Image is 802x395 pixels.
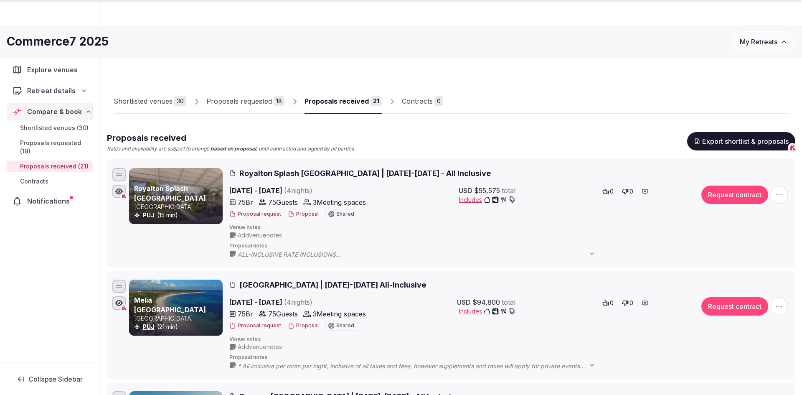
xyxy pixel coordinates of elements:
div: Contracts [402,96,433,106]
span: * All inclusive per room per night, inclusive of all taxes and fees, however supplements and taxe... [238,362,604,370]
span: 75 Br [238,309,253,319]
span: Shortlisted venues (30) [20,124,89,132]
span: $94,800 [472,297,500,307]
h2: Proposals received [107,132,354,144]
p: [GEOGRAPHIC_DATA] [134,203,221,211]
span: 0 [610,299,614,307]
div: Proposals received [305,96,369,106]
h1: Commerce7 2025 [7,33,109,50]
div: 30 [174,96,186,106]
a: Notifications [7,192,93,210]
span: total [502,186,515,196]
span: 75 Br [238,197,253,207]
span: 3 Meeting spaces [313,197,366,207]
button: Export shortlist & proposals [687,132,795,150]
span: 0 [629,187,633,196]
a: Proposals received21 [305,89,382,114]
button: 0 [600,297,616,309]
a: Explore venues [7,61,93,79]
span: [DATE] - [DATE] [229,186,376,196]
span: Proposal notes [229,354,790,361]
a: Proposals received (21) [7,161,93,172]
div: (21 min) [134,323,221,331]
span: total [502,297,515,307]
button: Includes [459,196,515,204]
span: 75 Guests [268,197,298,207]
button: Request contract [701,186,768,204]
button: My Retreats [732,31,795,52]
span: [GEOGRAPHIC_DATA] | [DATE]-[DATE] All-Inclusive [239,280,426,290]
span: Explore venues [27,65,81,75]
span: Notifications [27,196,73,206]
span: My Retreats [740,38,777,46]
span: USD [459,186,472,196]
a: Meliá [GEOGRAPHIC_DATA] [134,296,206,313]
span: Royalton Splash [GEOGRAPHIC_DATA] | [DATE]-[DATE] - All Inclusive [239,168,491,178]
span: Add venue notes [238,231,282,240]
span: $55,575 [474,186,500,196]
button: Request contract [701,297,768,316]
div: 21 [371,96,382,106]
p: [GEOGRAPHIC_DATA] [134,314,221,323]
button: Collapse Sidebar [7,370,93,388]
a: Contracts0 [402,89,443,114]
button: PUJ [142,323,155,331]
span: Shared [336,323,354,328]
button: Proposal [288,322,319,329]
div: 18 [274,96,284,106]
p: Rates and availability are subject to change, , until contracted and signed by all parties [107,145,354,153]
a: Shortlisted venues30 [114,89,186,114]
span: Proposals received (21) [20,162,89,171]
span: 0 [629,299,633,307]
a: Shortlisted venues (30) [7,122,93,134]
strong: based on proposal [211,145,256,152]
span: Add venue notes [238,343,282,351]
button: Proposal request [229,211,281,218]
span: 75 Guests [268,309,298,319]
a: Contracts [7,176,93,187]
span: ALL-INCLUSIVE RATE INCLUSIONS • Luxurious accommodations with exclusive DreamBed • Daily Breakfas... [238,250,604,259]
span: ( 4 night s ) [284,298,312,306]
a: Proposals requested (18) [7,137,93,157]
span: USD [457,297,471,307]
button: Proposal request [229,322,281,329]
button: Includes [459,307,515,316]
span: 0 [610,187,614,196]
span: Compare & book [27,107,82,117]
a: PUJ [142,212,155,219]
button: 0 [619,297,636,309]
span: Proposals requested (18) [20,139,89,155]
button: 0 [600,186,616,197]
a: Royalton Splash [GEOGRAPHIC_DATA] [134,184,206,202]
button: 0 [619,186,636,197]
span: [DATE] - [DATE] [229,297,376,307]
div: (15 min) [134,211,221,219]
a: PUJ [142,323,155,330]
span: Shared [336,212,354,217]
span: Venue notes [229,224,790,231]
span: Collapse Sidebar [28,375,83,383]
a: Proposals requested18 [206,89,284,114]
div: 0 [434,96,443,106]
button: PUJ [142,211,155,219]
span: Venue notes [229,336,790,343]
div: Proposals requested [206,96,272,106]
div: Shortlisted venues [114,96,173,106]
span: Contracts [20,177,48,186]
button: Proposal [288,211,319,218]
span: 3 Meeting spaces [313,309,366,319]
span: Retreat details [27,86,76,96]
span: ( 4 night s ) [284,186,312,195]
span: Proposal notes [229,242,790,250]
